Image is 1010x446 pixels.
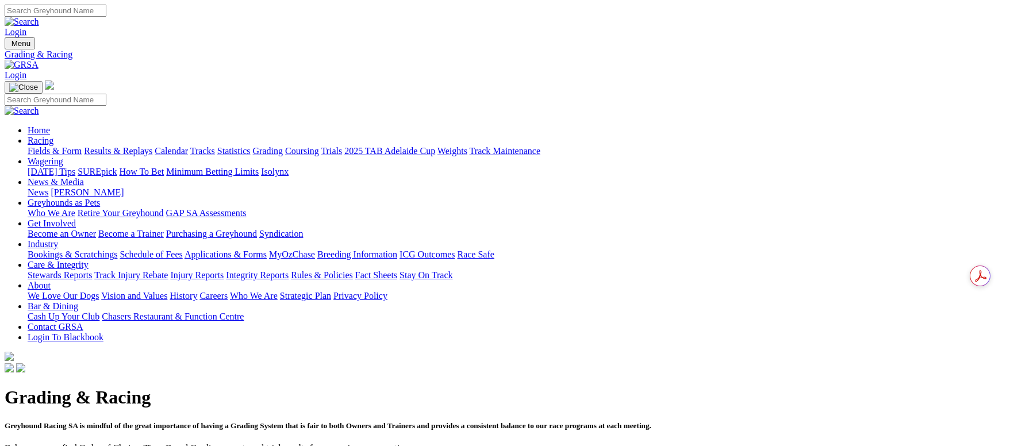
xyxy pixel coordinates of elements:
[28,146,82,156] a: Fields & Form
[170,270,224,280] a: Injury Reports
[5,27,26,37] a: Login
[400,270,452,280] a: Stay On Track
[344,146,435,156] a: 2025 TAB Adelaide Cup
[28,291,1005,301] div: About
[28,167,75,176] a: [DATE] Tips
[28,312,1005,322] div: Bar & Dining
[28,136,53,145] a: Racing
[28,260,89,270] a: Care & Integrity
[28,125,50,135] a: Home
[28,301,78,311] a: Bar & Dining
[170,291,197,301] a: History
[120,249,182,259] a: Schedule of Fees
[28,229,1005,239] div: Get Involved
[355,270,397,280] a: Fact Sheets
[166,167,259,176] a: Minimum Betting Limits
[291,270,353,280] a: Rules & Policies
[9,83,38,92] img: Close
[102,312,244,321] a: Chasers Restaurant & Function Centre
[269,249,315,259] a: MyOzChase
[28,322,83,332] a: Contact GRSA
[5,49,1005,60] a: Grading & Racing
[470,146,540,156] a: Track Maintenance
[28,249,1005,260] div: Industry
[28,156,63,166] a: Wagering
[190,146,215,156] a: Tracks
[28,332,103,342] a: Login To Blackbook
[28,167,1005,177] div: Wagering
[28,187,1005,198] div: News & Media
[28,249,117,259] a: Bookings & Scratchings
[5,81,43,94] button: Toggle navigation
[5,17,39,27] img: Search
[457,249,494,259] a: Race Safe
[5,363,14,372] img: facebook.svg
[28,239,58,249] a: Industry
[28,146,1005,156] div: Racing
[28,187,48,197] a: News
[230,291,278,301] a: Who We Are
[101,291,167,301] a: Vision and Values
[253,146,283,156] a: Grading
[94,270,168,280] a: Track Injury Rebate
[28,229,96,239] a: Become an Owner
[5,37,35,49] button: Toggle navigation
[199,291,228,301] a: Careers
[28,218,76,228] a: Get Involved
[280,291,331,301] a: Strategic Plan
[5,387,1005,408] h1: Grading & Racing
[28,270,92,280] a: Stewards Reports
[28,270,1005,280] div: Care & Integrity
[5,60,39,70] img: GRSA
[5,94,106,106] input: Search
[185,249,267,259] a: Applications & Forms
[28,291,99,301] a: We Love Our Dogs
[28,280,51,290] a: About
[226,270,289,280] a: Integrity Reports
[259,229,303,239] a: Syndication
[437,146,467,156] a: Weights
[78,208,164,218] a: Retire Your Greyhound
[321,146,342,156] a: Trials
[5,5,106,17] input: Search
[261,167,289,176] a: Isolynx
[84,146,152,156] a: Results & Replays
[120,167,164,176] a: How To Bet
[28,312,99,321] a: Cash Up Your Club
[78,167,117,176] a: SUREpick
[28,208,1005,218] div: Greyhounds as Pets
[166,229,257,239] a: Purchasing a Greyhound
[317,249,397,259] a: Breeding Information
[5,106,39,116] img: Search
[155,146,188,156] a: Calendar
[217,146,251,156] a: Statistics
[28,198,100,207] a: Greyhounds as Pets
[45,80,54,90] img: logo-grsa-white.png
[28,177,84,187] a: News & Media
[166,208,247,218] a: GAP SA Assessments
[333,291,387,301] a: Privacy Policy
[98,229,164,239] a: Become a Trainer
[5,421,1005,430] h5: Greyhound Racing SA is mindful of the great importance of having a Grading System that is fair to...
[11,39,30,48] span: Menu
[5,352,14,361] img: logo-grsa-white.png
[16,363,25,372] img: twitter.svg
[51,187,124,197] a: [PERSON_NAME]
[28,208,75,218] a: Who We Are
[5,70,26,80] a: Login
[285,146,319,156] a: Coursing
[400,249,455,259] a: ICG Outcomes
